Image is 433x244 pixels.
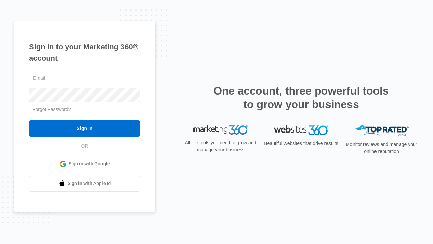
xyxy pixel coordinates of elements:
[29,71,140,85] input: Email
[69,160,110,167] span: Sign in with Google
[68,180,111,187] span: Sign in with Apple Id
[193,125,248,135] img: Marketing 360
[76,143,93,150] span: OR
[274,125,328,135] img: Websites 360
[355,125,409,137] img: Top Rated Local
[344,141,419,155] p: Monitor reviews and manage your online reputation
[211,84,391,111] h2: One account, three powerful tools to grow your business
[183,139,258,154] p: All the tools you need to grow and manage your business
[29,120,140,137] input: Sign In
[29,156,140,172] a: Sign in with Google
[29,176,140,192] a: Sign in with Apple Id
[32,107,71,112] a: Forgot Password?
[263,140,339,147] p: Beautiful websites that drive results
[29,41,140,64] h1: Sign in to your Marketing 360® account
